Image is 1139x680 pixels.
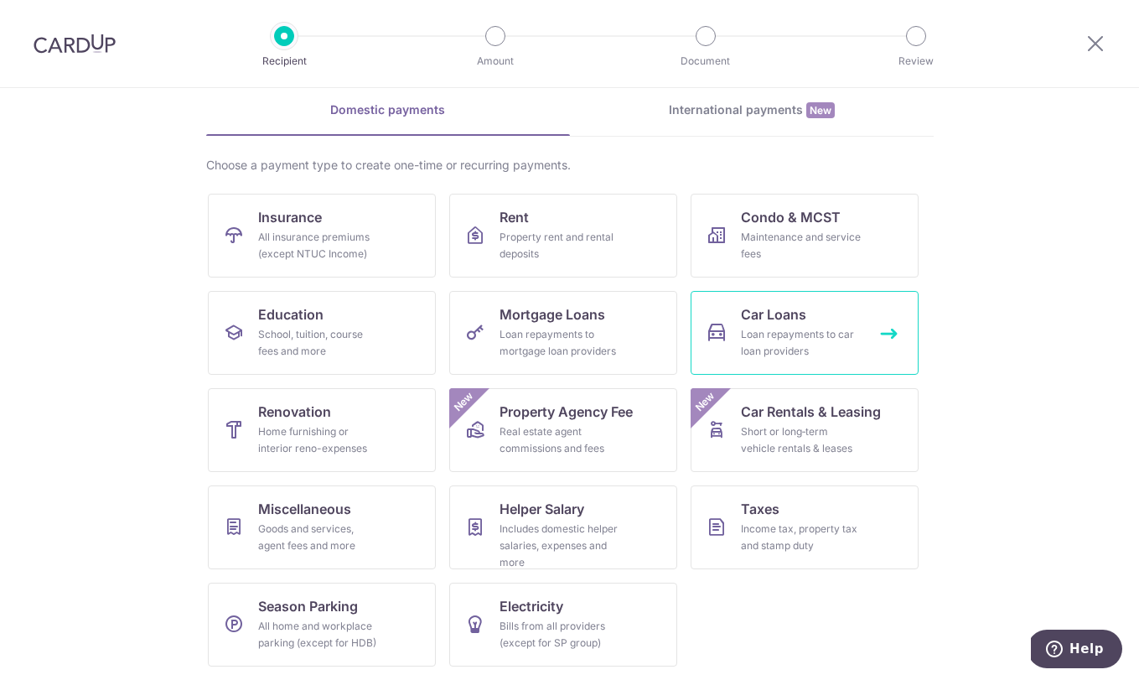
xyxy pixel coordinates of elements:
a: Car Rentals & LeasingShort or long‑term vehicle rentals & leasesNew [691,388,919,472]
span: Insurance [258,207,322,227]
a: Season ParkingAll home and workplace parking (except for HDB) [208,583,436,667]
span: Property Agency Fee [500,402,633,422]
div: Bills from all providers (except for SP group) [500,618,620,651]
div: Maintenance and service fees [741,229,862,262]
span: Car Rentals & Leasing [741,402,881,422]
div: Home furnishing or interior reno-expenses [258,423,379,457]
a: ElectricityBills from all providers (except for SP group) [449,583,677,667]
a: Helper SalaryIncludes domestic helper salaries, expenses and more [449,485,677,569]
span: Miscellaneous [258,499,351,519]
a: Car LoansLoan repayments to car loan providers [691,291,919,375]
div: School, tuition, course fees and more [258,326,379,360]
span: New [449,388,477,416]
a: EducationSchool, tuition, course fees and more [208,291,436,375]
div: All home and workplace parking (except for HDB) [258,618,379,651]
p: Review [854,53,978,70]
a: TaxesIncome tax, property tax and stamp duty [691,485,919,569]
div: Loan repayments to car loan providers [741,326,862,360]
div: Goods and services, agent fees and more [258,521,379,554]
span: Rent [500,207,529,227]
div: Domestic payments [206,101,570,118]
span: Season Parking [258,596,358,616]
div: Includes domestic helper salaries, expenses and more [500,521,620,571]
div: All insurance premiums (except NTUC Income) [258,229,379,262]
a: Condo & MCSTMaintenance and service fees [691,194,919,278]
span: New [806,102,835,118]
span: Taxes [741,499,779,519]
a: RentProperty rent and rental deposits [449,194,677,278]
div: Real estate agent commissions and fees [500,423,620,457]
span: New [691,388,718,416]
div: Property rent and rental deposits [500,229,620,262]
a: Property Agency FeeReal estate agent commissions and feesNew [449,388,677,472]
div: Short or long‑term vehicle rentals & leases [741,423,862,457]
a: Mortgage LoansLoan repayments to mortgage loan providers [449,291,677,375]
img: CardUp [34,34,116,54]
span: Condo & MCST [741,207,841,227]
iframe: Opens a widget where you can find more information [1031,630,1122,672]
p: Amount [433,53,557,70]
span: Helper Salary [500,499,584,519]
span: Mortgage Loans [500,304,605,324]
p: Recipient [222,53,346,70]
span: Renovation [258,402,331,422]
a: RenovationHome furnishing or interior reno-expenses [208,388,436,472]
div: Choose a payment type to create one-time or recurring payments. [206,157,934,174]
a: MiscellaneousGoods and services, agent fees and more [208,485,436,569]
span: Education [258,304,324,324]
p: Document [644,53,768,70]
span: Car Loans [741,304,806,324]
div: Loan repayments to mortgage loan providers [500,326,620,360]
div: Income tax, property tax and stamp duty [741,521,862,554]
div: International payments [570,101,934,119]
a: InsuranceAll insurance premiums (except NTUC Income) [208,194,436,278]
span: Electricity [500,596,563,616]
